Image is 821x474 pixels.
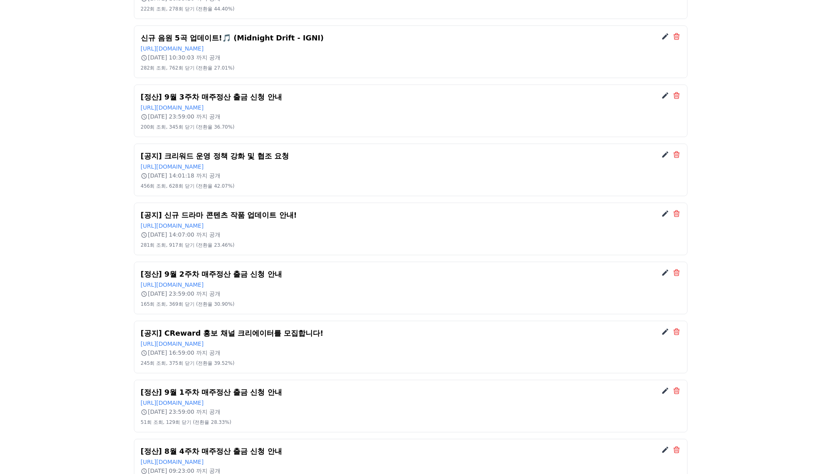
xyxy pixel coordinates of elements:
[141,222,204,229] a: [URL][DOMAIN_NAME]
[141,341,204,347] a: [URL][DOMAIN_NAME]
[141,32,681,44] h2: 신규 음원 5곡 업데이트!🎵 (Midnight Drift - IGNI)
[141,242,195,248] span: 281회 조회, 917회 닫기
[141,349,681,357] p: [DATE] 16:59:00 까지 공개
[141,65,195,71] span: 282회 조회, 762회 닫기
[196,183,234,189] span: (전환율 42.07%)
[196,301,234,307] span: (전환율 30.90%)
[141,459,204,465] a: [URL][DOMAIN_NAME]
[193,419,231,425] span: (전환율 28.33%)
[141,281,204,288] a: [URL][DOMAIN_NAME]
[141,53,681,61] p: [DATE] 10:30:03 까지 공개
[141,328,681,339] h2: [공지] CReward 홍보 채널 크리에이터를 모집합니다!
[2,256,53,277] a: Home
[141,150,681,162] h2: [공지] 크리워드 운영 정책 강화 및 협조 요청
[141,45,204,52] a: [URL][DOMAIN_NAME]
[67,269,91,275] span: Messages
[141,91,681,103] h2: [정산] 9월 3주차 매주정산 출금 신청 안내
[196,65,234,71] span: (전환율 27.01%)
[141,231,681,239] p: [DATE] 14:07:00 까지 공개
[141,163,204,170] a: [URL][DOMAIN_NAME]
[141,360,195,366] span: 245회 조회, 375회 닫기
[53,256,104,277] a: Messages
[141,446,681,457] h2: [정산] 8월 4주차 매주정산 출금 신청 안내
[104,256,155,277] a: Settings
[141,408,681,416] p: [DATE] 23:59:00 까지 공개
[120,269,140,275] span: Settings
[141,171,681,180] p: [DATE] 14:01:18 까지 공개
[141,400,204,406] a: [URL][DOMAIN_NAME]
[141,269,681,280] h2: [정산] 9월 2주차 매주정산 출금 신청 안내
[141,387,681,398] h2: [정산] 9월 1주차 매주정산 출금 신청 안내
[196,360,234,366] span: (전환율 39.52%)
[196,6,234,12] span: (전환율 44.40%)
[196,242,234,248] span: (전환율 23.46%)
[141,104,204,111] a: [URL][DOMAIN_NAME]
[21,269,35,275] span: Home
[141,6,195,12] span: 222회 조회, 278회 닫기
[141,301,195,307] span: 165회 조회, 369회 닫기
[196,124,234,130] span: (전환율 36.70%)
[141,290,681,298] p: [DATE] 23:59:00 까지 공개
[141,112,681,121] p: [DATE] 23:59:00 까지 공개
[141,183,195,189] span: 456회 조회, 628회 닫기
[141,209,681,221] h2: [공지] 신규 드라마 콘텐츠 작품 업데이트 안내!
[141,419,191,425] span: 51회 조회, 129회 닫기
[141,124,195,130] span: 200회 조회, 345회 닫기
